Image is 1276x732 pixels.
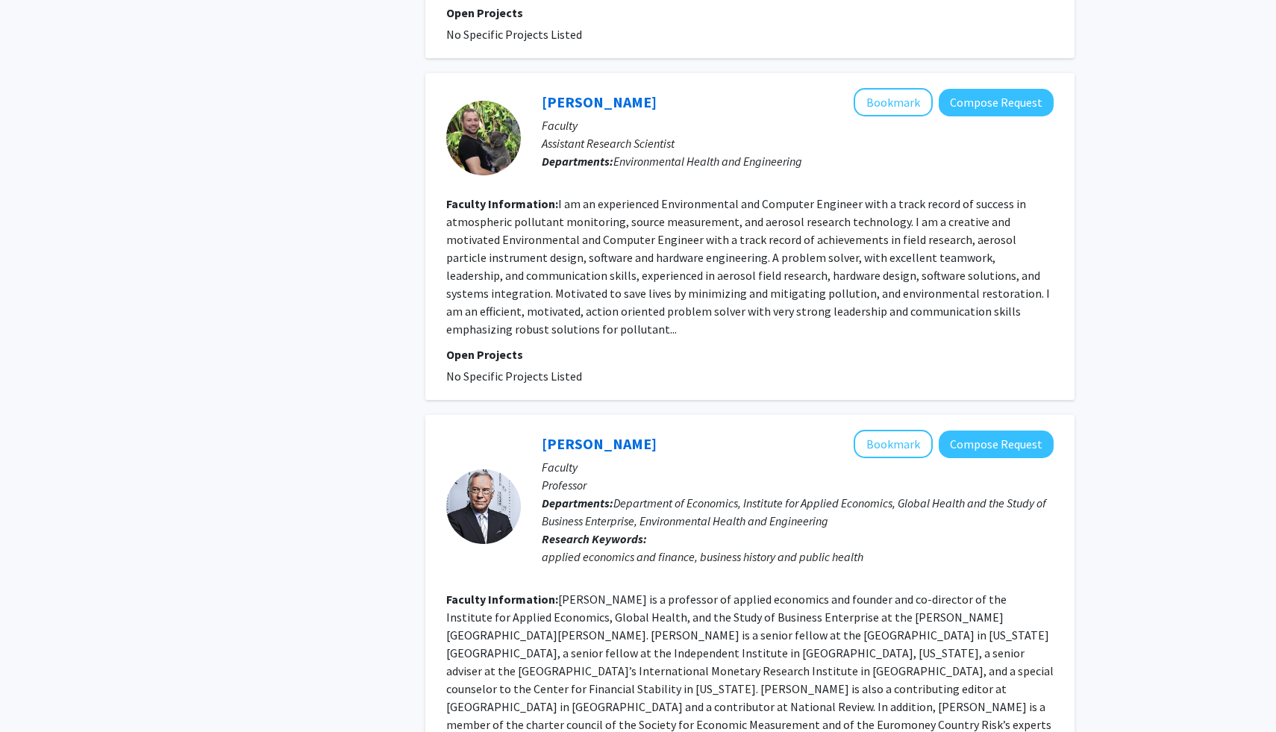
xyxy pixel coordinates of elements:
[446,592,558,607] b: Faculty Information:
[446,196,1050,337] fg-read-more: I am an experienced Environmental and Computer Engineer with a track record of success in atmosph...
[542,495,1046,528] span: Department of Economics, Institute for Applied Economics, Global Health and the Study of Business...
[939,431,1054,458] button: Compose Request to Steve Hanke
[542,548,1054,566] div: applied economics and finance, business history and public health
[542,116,1054,134] p: Faculty
[542,134,1054,152] p: Assistant Research Scientist
[854,430,933,458] button: Add Steve Hanke to Bookmarks
[542,434,657,453] a: [PERSON_NAME]
[446,196,558,211] b: Faculty Information:
[613,154,802,169] span: Environmental Health and Engineering
[939,89,1054,116] button: Compose Request to Benjamin Werden
[11,665,63,721] iframe: Chat
[542,495,613,510] b: Departments:
[542,93,657,111] a: [PERSON_NAME]
[446,345,1054,363] p: Open Projects
[446,27,582,42] span: No Specific Projects Listed
[542,458,1054,476] p: Faculty
[446,369,582,384] span: No Specific Projects Listed
[542,154,613,169] b: Departments:
[542,476,1054,494] p: Professor
[446,4,1054,22] p: Open Projects
[854,88,933,116] button: Add Benjamin Werden to Bookmarks
[542,531,647,546] b: Research Keywords:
